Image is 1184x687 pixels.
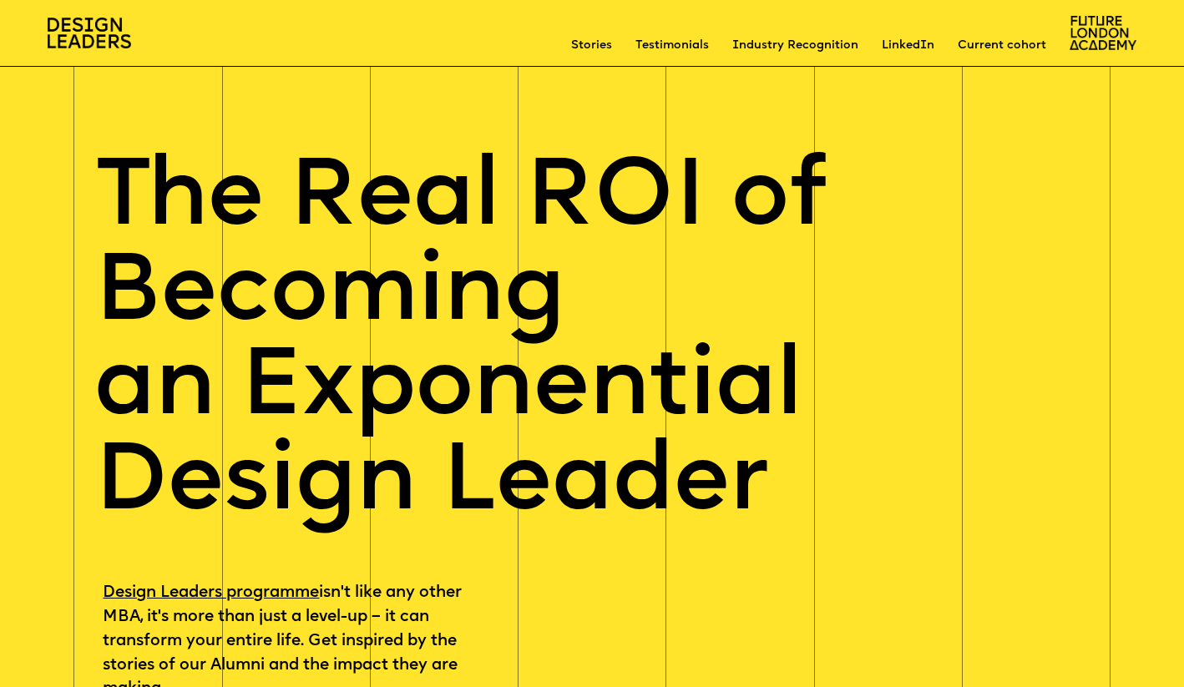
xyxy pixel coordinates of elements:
[94,153,1089,532] h1: The Real ROI of Becoming an Exponential Design Leader
[571,38,612,54] a: Stories
[103,585,319,601] a: Design Leaders programme
[882,38,934,54] a: LinkedIn
[732,38,858,54] a: Industry Recognition
[635,38,709,54] a: Testimonials
[958,38,1046,54] a: Current cohort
